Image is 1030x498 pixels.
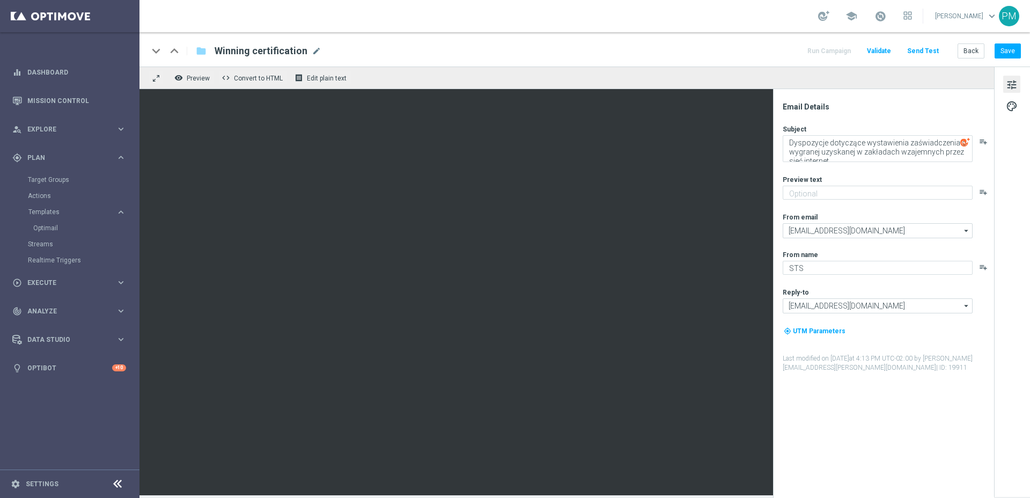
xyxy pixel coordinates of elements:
[28,236,138,252] div: Streams
[112,364,126,371] div: +10
[12,153,116,163] div: Plan
[27,354,112,382] a: Optibot
[12,97,127,105] button: Mission Control
[12,306,22,316] i: track_changes
[33,220,138,236] div: Optimail
[12,153,127,162] button: gps_fixed Plan keyboard_arrow_right
[793,327,845,335] span: UTM Parameters
[12,307,127,316] button: track_changes Analyze keyboard_arrow_right
[783,223,973,238] input: Select
[307,75,347,82] span: Edit plain text
[783,288,809,297] label: Reply-to
[783,325,847,337] button: my_location UTM Parameters
[27,308,116,314] span: Analyze
[783,175,822,184] label: Preview text
[12,68,22,77] i: equalizer
[867,47,891,55] span: Validate
[12,354,126,382] div: Optibot
[28,208,127,216] button: Templates keyboard_arrow_right
[27,336,116,343] span: Data Studio
[12,58,126,86] div: Dashboard
[979,188,988,196] button: playlist_add
[12,278,22,288] i: play_circle_outline
[958,43,984,58] button: Back
[12,125,127,134] button: person_search Explore keyboard_arrow_right
[845,10,857,22] span: school
[12,279,127,287] button: play_circle_outline Execute keyboard_arrow_right
[174,74,183,82] i: remove_red_eye
[936,364,967,371] span: | ID: 19911
[28,175,112,184] a: Target Groups
[28,172,138,188] div: Target Groups
[28,188,138,204] div: Actions
[295,74,303,82] i: receipt
[222,74,230,82] span: code
[934,8,999,24] a: [PERSON_NAME]keyboard_arrow_down
[12,124,22,134] i: person_search
[995,43,1021,58] button: Save
[116,207,126,217] i: keyboard_arrow_right
[783,251,818,259] label: From name
[116,277,126,288] i: keyboard_arrow_right
[961,299,972,313] i: arrow_drop_down
[195,42,208,60] button: folder
[12,86,126,115] div: Mission Control
[116,306,126,316] i: keyboard_arrow_right
[12,153,22,163] i: gps_fixed
[28,192,112,200] a: Actions
[12,363,22,373] i: lightbulb
[961,224,972,238] i: arrow_drop_down
[215,45,307,57] span: Winning certification
[292,71,351,85] button: receipt Edit plain text
[172,71,215,85] button: remove_red_eye Preview
[12,124,116,134] div: Explore
[219,71,288,85] button: code Convert to HTML
[783,213,818,222] label: From email
[12,278,116,288] div: Execute
[979,137,988,146] i: playlist_add
[33,224,112,232] a: Optimail
[12,306,116,316] div: Analyze
[196,45,207,57] i: folder
[116,152,126,163] i: keyboard_arrow_right
[12,68,127,77] button: equalizer Dashboard
[906,44,940,58] button: Send Test
[12,364,127,372] button: lightbulb Optibot +10
[1003,97,1020,114] button: palette
[960,137,970,147] img: optiGenie.svg
[234,75,283,82] span: Convert to HTML
[783,102,993,112] div: Email Details
[1006,78,1018,92] span: tune
[27,280,116,286] span: Execute
[28,209,105,215] span: Templates
[1003,76,1020,93] button: tune
[312,46,321,56] span: mode_edit
[27,58,126,86] a: Dashboard
[1006,99,1018,113] span: palette
[783,354,993,372] label: Last modified on [DATE] at 4:13 PM UTC-02:00 by [PERSON_NAME][EMAIL_ADDRESS][PERSON_NAME][DOMAIN_...
[27,86,126,115] a: Mission Control
[187,75,210,82] span: Preview
[784,327,791,335] i: my_location
[116,334,126,345] i: keyboard_arrow_right
[12,335,127,344] button: Data Studio keyboard_arrow_right
[28,252,138,268] div: Realtime Triggers
[986,10,998,22] span: keyboard_arrow_down
[11,479,20,489] i: settings
[783,125,806,134] label: Subject
[28,256,112,265] a: Realtime Triggers
[27,155,116,161] span: Plan
[28,204,138,236] div: Templates
[27,126,116,133] span: Explore
[865,44,893,58] button: Validate
[12,335,116,345] div: Data Studio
